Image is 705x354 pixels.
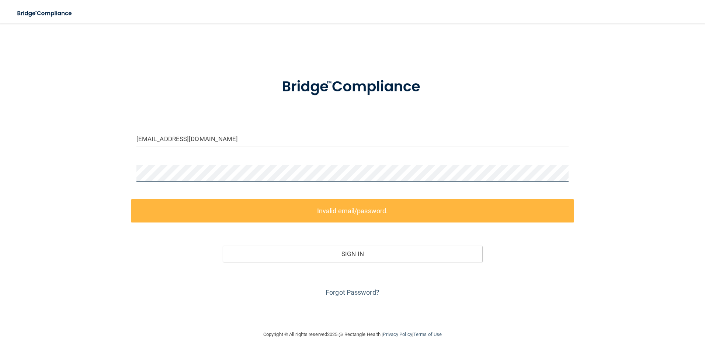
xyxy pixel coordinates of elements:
div: Copyright © All rights reserved 2025 @ Rectangle Health | | [218,323,487,346]
a: Forgot Password? [326,288,379,296]
img: bridge_compliance_login_screen.278c3ca4.svg [267,68,438,106]
img: bridge_compliance_login_screen.278c3ca4.svg [11,6,79,21]
a: Privacy Policy [383,332,412,337]
button: Sign In [223,246,482,262]
input: Email [136,130,569,147]
a: Terms of Use [413,332,442,337]
label: Invalid email/password. [131,199,574,222]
